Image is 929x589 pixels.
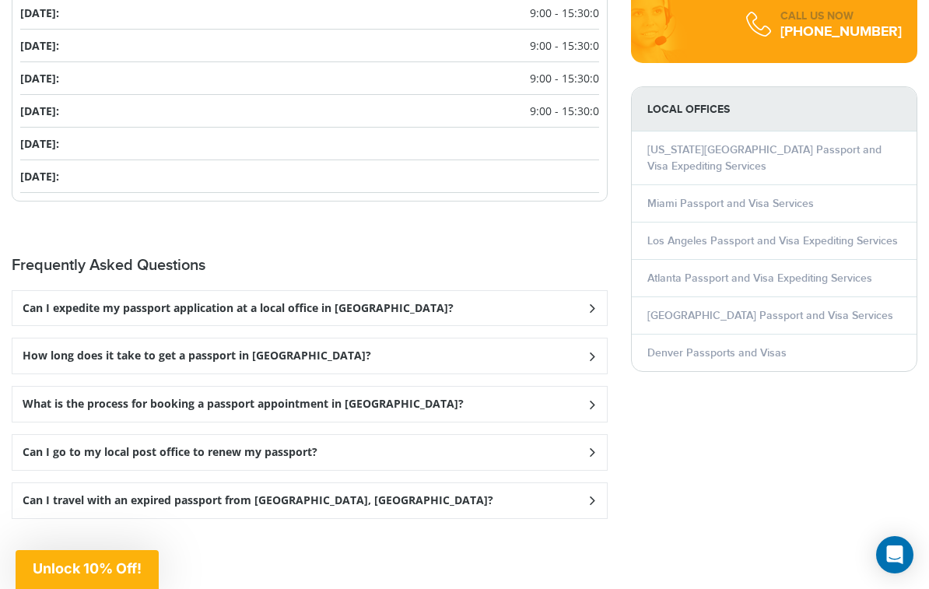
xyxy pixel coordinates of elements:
[647,309,893,322] a: [GEOGRAPHIC_DATA] Passport and Visa Services
[876,536,913,573] div: Open Intercom Messenger
[23,446,317,459] h3: Can I go to my local post office to renew my passport?
[780,9,902,24] div: CALL US NOW
[530,5,599,21] span: 9:00 - 15:30:0
[647,234,898,247] a: Los Angeles Passport and Visa Expediting Services
[20,30,599,62] li: [DATE]:
[780,23,902,40] a: [PHONE_NUMBER]
[530,37,599,54] span: 9:00 - 15:30:0
[632,87,917,131] strong: LOCAL OFFICES
[647,197,814,210] a: Miami Passport and Visa Services
[20,62,599,95] li: [DATE]:
[23,349,371,363] h3: How long does it take to get a passport in [GEOGRAPHIC_DATA]?
[23,398,464,411] h3: What is the process for booking a passport appointment in [GEOGRAPHIC_DATA]?
[647,272,872,285] a: Atlanta Passport and Visa Expediting Services
[530,70,599,86] span: 9:00 - 15:30:0
[530,103,599,119] span: 9:00 - 15:30:0
[20,160,599,193] li: [DATE]:
[33,560,142,577] span: Unlock 10% Off!
[20,128,599,160] li: [DATE]:
[23,494,493,507] h3: Can I travel with an expired passport from [GEOGRAPHIC_DATA], [GEOGRAPHIC_DATA]?
[16,550,159,589] div: Unlock 10% Off!
[647,346,787,359] a: Denver Passports and Visas
[647,143,882,173] a: [US_STATE][GEOGRAPHIC_DATA] Passport and Visa Expediting Services
[23,302,454,315] h3: Can I expedite my passport application at a local office in [GEOGRAPHIC_DATA]?
[20,95,599,128] li: [DATE]:
[12,256,608,275] h2: Frequently Asked Questions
